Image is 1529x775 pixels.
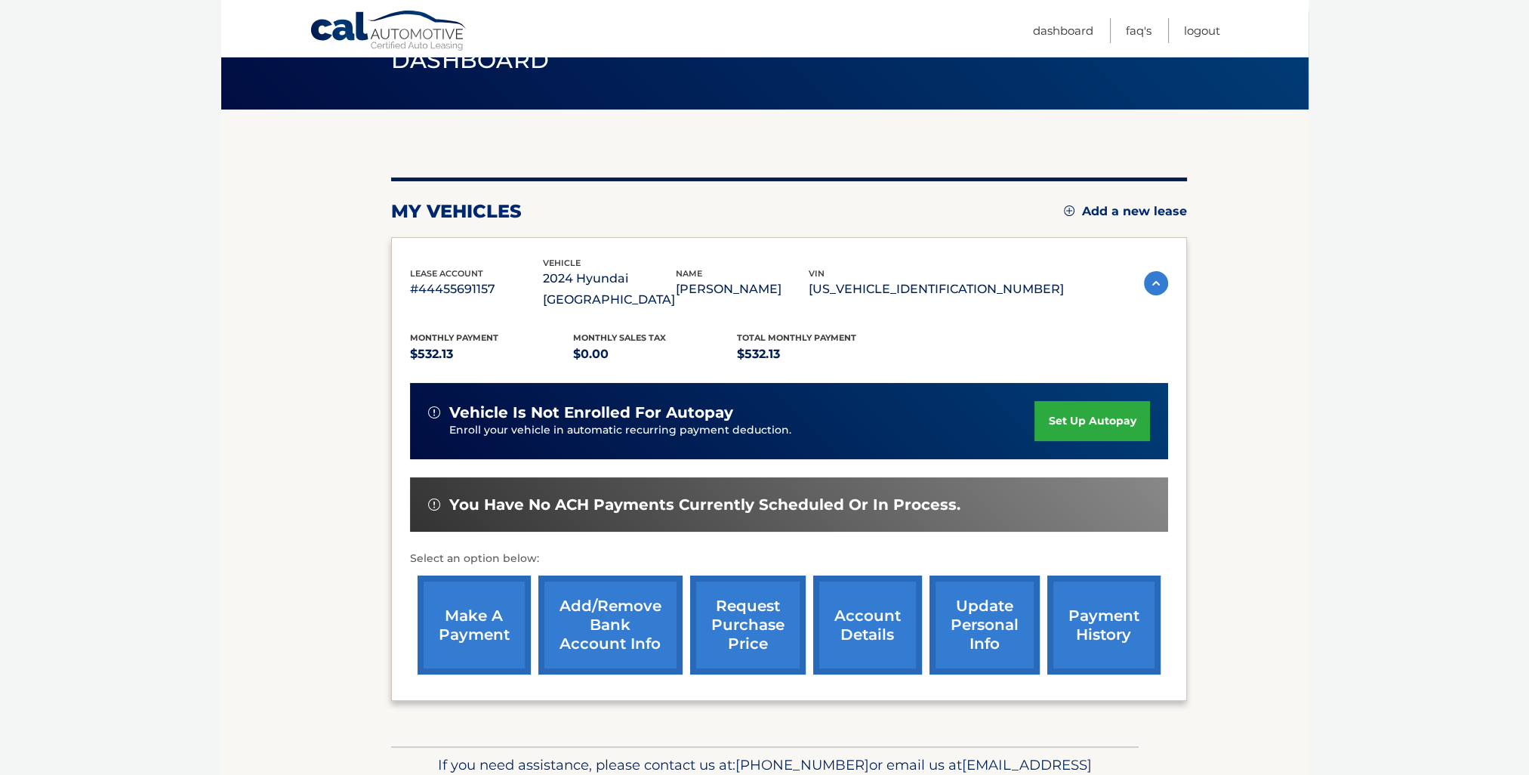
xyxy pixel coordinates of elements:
[690,576,806,675] a: request purchase price
[543,268,676,310] p: 2024 Hyundai [GEOGRAPHIC_DATA]
[410,332,498,343] span: Monthly Payment
[391,200,522,223] h2: my vehicles
[543,258,581,268] span: vehicle
[573,332,666,343] span: Monthly sales Tax
[410,268,483,279] span: lease account
[809,268,825,279] span: vin
[1047,576,1161,675] a: payment history
[410,550,1168,568] p: Select an option below:
[410,344,574,365] p: $532.13
[1144,271,1168,295] img: accordion-active.svg
[418,576,531,675] a: make a payment
[1064,204,1187,219] a: Add a new lease
[310,10,468,54] a: Cal Automotive
[1033,18,1093,43] a: Dashboard
[449,422,1035,439] p: Enroll your vehicle in automatic recurring payment deduction.
[410,279,543,300] p: #44455691157
[737,332,856,343] span: Total Monthly Payment
[813,576,922,675] a: account details
[735,756,869,773] span: [PHONE_NUMBER]
[449,403,733,422] span: vehicle is not enrolled for autopay
[676,279,809,300] p: [PERSON_NAME]
[449,496,960,514] span: You have no ACH payments currently scheduled or in process.
[737,344,901,365] p: $532.13
[538,576,683,675] a: Add/Remove bank account info
[1184,18,1220,43] a: Logout
[929,576,1040,675] a: update personal info
[391,46,550,74] span: Dashboard
[428,406,440,418] img: alert-white.svg
[428,499,440,511] img: alert-white.svg
[1126,18,1151,43] a: FAQ's
[1064,205,1074,216] img: add.svg
[573,344,737,365] p: $0.00
[676,268,702,279] span: name
[1034,401,1149,441] a: set up autopay
[809,279,1064,300] p: [US_VEHICLE_IDENTIFICATION_NUMBER]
